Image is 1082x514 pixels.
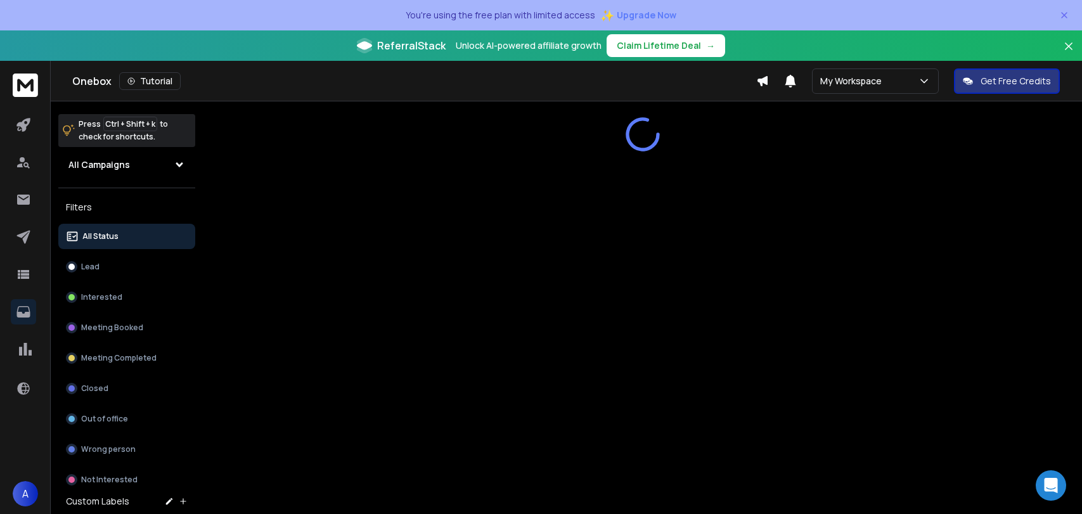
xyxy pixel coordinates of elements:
button: Closed [58,376,195,401]
p: Press to check for shortcuts. [79,118,168,143]
span: Ctrl + Shift + k [103,117,157,131]
button: Out of office [58,406,195,432]
button: Lead [58,254,195,279]
button: Tutorial [119,72,181,90]
button: Meeting Completed [58,345,195,371]
button: Interested [58,285,195,310]
span: ReferralStack [377,38,446,53]
button: Not Interested [58,467,195,492]
p: Wrong person [81,444,136,454]
button: A [13,481,38,506]
p: You're using the free plan with limited access [406,9,595,22]
button: Meeting Booked [58,315,195,340]
button: ✨Upgrade Now [600,3,676,28]
p: Not Interested [81,475,138,485]
span: → [706,39,715,52]
button: Get Free Credits [954,68,1060,94]
p: Meeting Completed [81,353,157,363]
p: Out of office [81,414,128,424]
button: All Status [58,224,195,249]
p: Closed [81,383,108,394]
p: All Status [82,231,119,241]
div: Open Intercom Messenger [1036,470,1066,501]
h1: All Campaigns [68,158,130,171]
p: Meeting Booked [81,323,143,333]
button: Wrong person [58,437,195,462]
button: Close banner [1060,38,1077,68]
div: Onebox [72,72,756,90]
h3: Filters [58,198,195,216]
button: Claim Lifetime Deal→ [607,34,725,57]
p: Unlock AI-powered affiliate growth [456,39,602,52]
button: All Campaigns [58,152,195,177]
span: Upgrade Now [617,9,676,22]
p: Lead [81,262,100,272]
p: Get Free Credits [981,75,1051,87]
p: My Workspace [820,75,887,87]
h3: Custom Labels [66,495,129,508]
p: Interested [81,292,122,302]
span: ✨ [600,6,614,24]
